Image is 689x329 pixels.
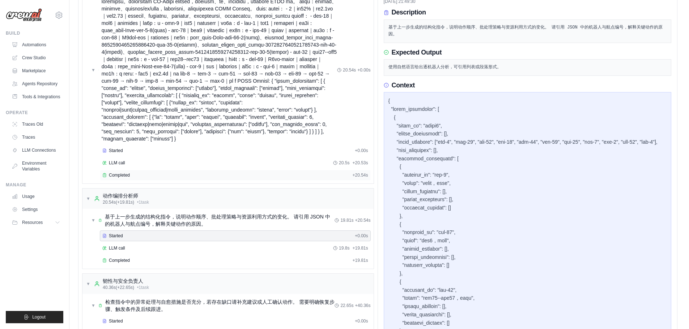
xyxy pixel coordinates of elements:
[388,24,667,38] pre: 基于上一步生成的结构化指令，说明动作顺序、批处理策略与资源利用方式的变化。 请引用 JSON 中的机器人与航点编号，解释关键动作的原因。
[6,110,63,116] div: Operate
[109,257,130,263] span: Completed
[9,204,63,215] a: Settings
[9,191,63,202] a: Usage
[9,157,63,175] a: Environment Variables
[392,49,442,57] h3: Expected Output
[6,182,63,188] div: Manage
[339,160,349,166] span: 20.5s
[357,67,370,73] span: + 0.00s
[109,318,123,324] span: Started
[9,78,63,90] a: Agents Repository
[6,8,42,22] img: Logo
[109,233,123,239] span: Started
[340,217,353,223] span: 19.81s
[355,233,368,239] span: + 0.00s
[355,318,368,324] span: + 0.00s
[91,217,95,223] span: ▼
[137,199,149,205] span: • 1 task
[352,257,368,263] span: + 19.81s
[352,245,368,251] span: + 19.81s
[103,277,149,285] div: 韧性与安全负责人
[9,131,63,143] a: Traces
[9,91,63,103] a: Tools & Integrations
[6,311,63,323] button: Logout
[653,294,689,329] div: 聊天小组件
[103,192,149,199] div: 动作编排分析师
[6,30,63,36] div: Build
[103,285,134,290] span: 40.36s (+22.65s)
[32,314,46,320] span: Logout
[91,303,95,308] span: ▼
[9,217,63,228] button: Resources
[86,281,90,287] span: ▼
[343,67,356,73] span: 20.54s
[109,148,123,153] span: Started
[340,303,353,308] span: 22.65s
[355,217,370,223] span: + 20.54s
[352,172,368,178] span: + 20.54s
[392,82,415,90] h3: Context
[352,160,368,166] span: + 20.53s
[22,220,43,225] span: Resources
[392,9,426,17] h3: Description
[9,144,63,156] a: LLM Connections
[339,245,349,251] span: 19.8s
[9,118,63,130] a: Traces Old
[91,67,95,73] span: ▼
[109,172,130,178] span: Completed
[109,160,125,166] span: LLM call
[109,245,125,251] span: LLM call
[355,303,370,308] span: + 40.36s
[355,148,368,153] span: + 0.00s
[103,199,134,205] span: 20.54s (+19.81s)
[105,298,335,313] span: 检查指令中的异常处理与自愈措施是否充分，若存在缺口请补充建议或人工确认动作。 需要明确恢复步骤、触发条件及后续跟进。
[9,65,63,77] a: Marketplace
[105,213,335,228] span: 基于上一步生成的结构化指令，说明动作顺序、批处理策略与资源利用方式的变化。 请引用 JSON 中的机器人与航点编号，解释关键动作的原因。
[388,64,667,71] pre: 使用自然语言给出逐机器人分析，可引用列表或段落形式。
[137,285,149,290] span: • 1 task
[9,39,63,51] a: Automations
[86,196,90,202] span: ▼
[653,294,689,329] iframe: Chat Widget
[9,52,63,64] a: Crew Studio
